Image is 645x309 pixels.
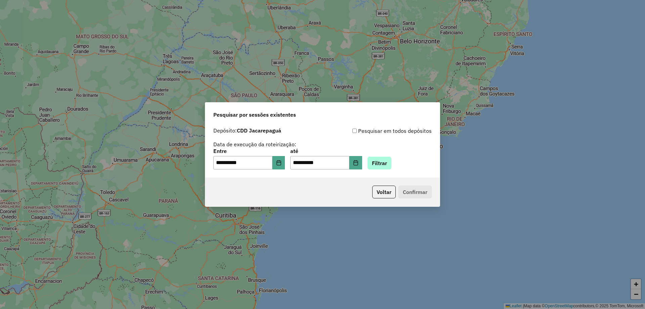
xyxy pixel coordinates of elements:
button: Choose Date [349,156,362,169]
button: Choose Date [272,156,285,169]
label: até [290,147,362,155]
label: Depósito: [213,126,281,134]
strong: CDD Jacarepaguá [237,127,281,134]
label: Data de execução da roteirização: [213,140,296,148]
button: Voltar [372,186,396,198]
button: Filtrar [368,157,391,169]
span: Pesquisar por sessões existentes [213,111,296,119]
div: Pesquisar em todos depósitos [322,127,432,135]
label: Entre [213,147,285,155]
